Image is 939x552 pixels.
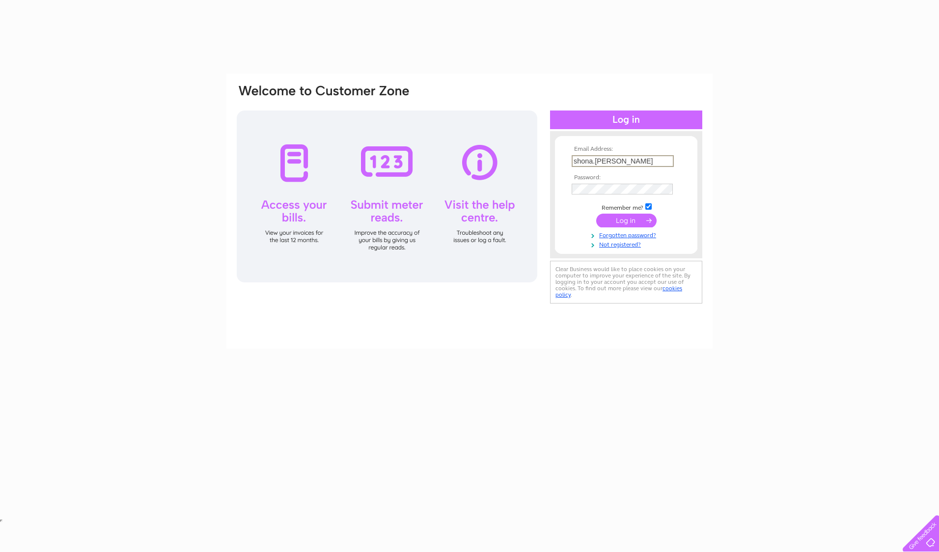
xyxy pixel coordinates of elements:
[555,285,682,298] a: cookies policy
[569,202,683,212] td: Remember me?
[569,146,683,153] th: Email Address:
[569,174,683,181] th: Password:
[550,261,702,304] div: Clear Business would like to place cookies on your computer to improve your experience of the sit...
[572,239,683,248] a: Not registered?
[572,230,683,239] a: Forgotten password?
[596,214,657,227] input: Submit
